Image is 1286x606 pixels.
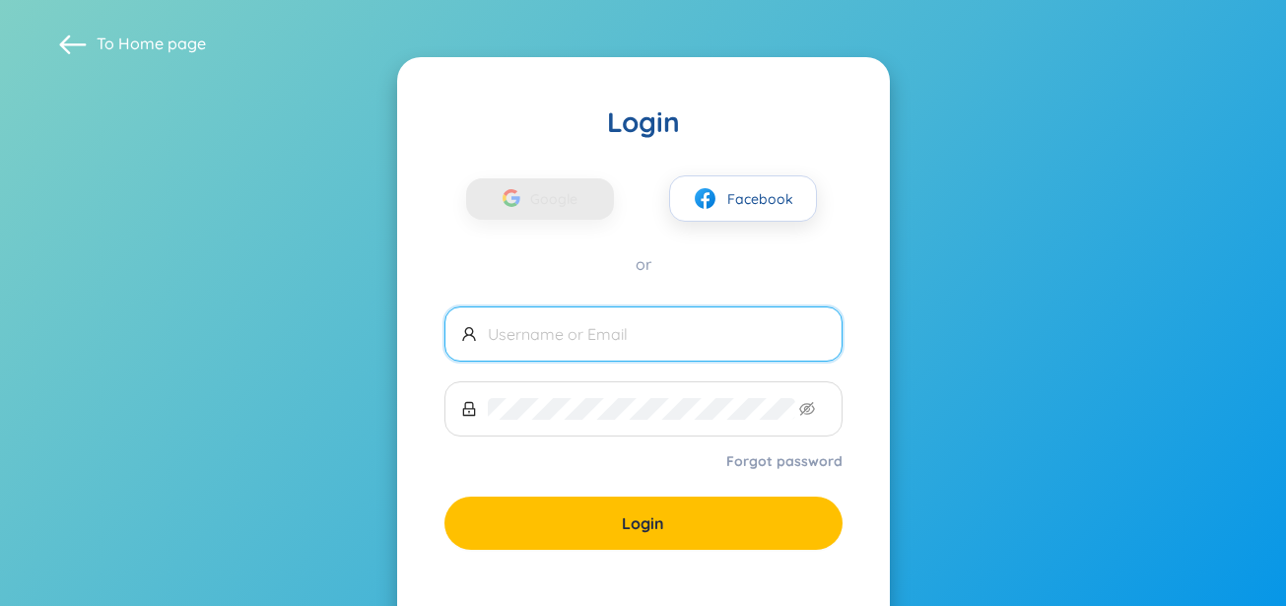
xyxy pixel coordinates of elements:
[444,104,843,140] div: Login
[444,497,843,550] button: Login
[669,175,817,222] button: facebookFacebook
[488,323,826,345] input: Username or Email
[444,253,843,275] div: or
[727,188,793,210] span: Facebook
[693,186,717,211] img: facebook
[622,512,664,534] span: Login
[799,401,815,417] span: eye-invisible
[466,178,614,220] button: Google
[97,33,206,54] span: To
[461,401,477,417] span: lock
[118,34,206,53] a: Home page
[530,178,587,220] span: Google
[726,451,843,471] a: Forgot password
[461,326,477,342] span: user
